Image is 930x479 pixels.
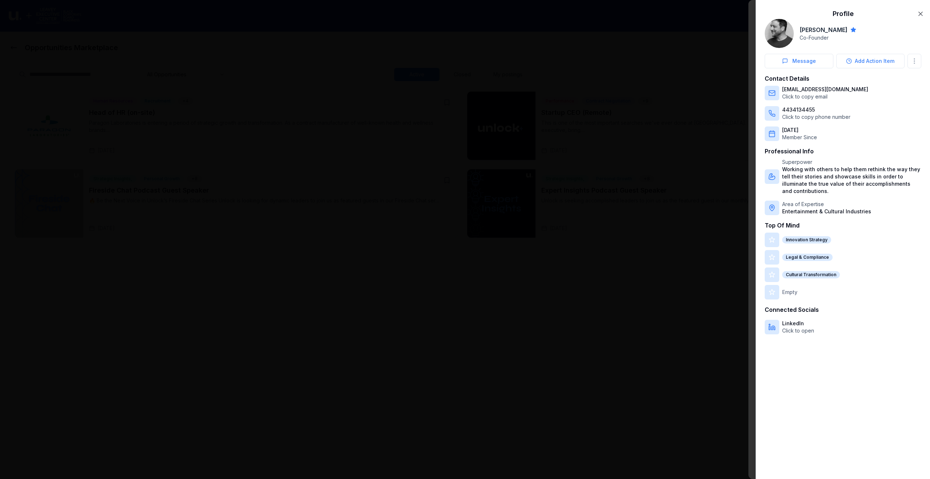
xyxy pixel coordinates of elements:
h3: Connected Socials [765,305,921,314]
p: Empty [782,289,797,296]
img: Headshot.jpg [765,19,794,48]
p: Working with others to help them rethink the way they tell their stories and showcase skills in o... [782,166,921,195]
p: Superpower [782,158,921,166]
p: Click to copy phone number [782,113,850,121]
h3: Top Of Mind [765,221,921,230]
p: [DATE] [782,126,817,134]
h2: [PERSON_NAME] [800,25,848,34]
p: Member Since [782,134,817,141]
p: [EMAIL_ADDRESS][DOMAIN_NAME] [782,86,868,93]
div: Cultural Transformation [782,271,840,278]
div: Legal & Compliance [782,254,833,261]
p: Co-Founder [800,34,856,41]
h2: Profile [765,9,921,19]
h3: Contact Details [765,74,921,83]
p: Entertainment & Cultural Industries [782,208,871,215]
p: Area of Expertise [782,201,871,208]
p: Click to copy email [782,93,868,100]
button: Message [765,54,833,68]
p: 4434134455 [782,106,850,113]
h3: Professional Info [765,147,921,156]
p: Click to open [782,327,814,334]
div: Innovation Strategy [782,236,831,243]
p: LinkedIn [782,320,814,327]
button: Add Action Item [836,54,905,68]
